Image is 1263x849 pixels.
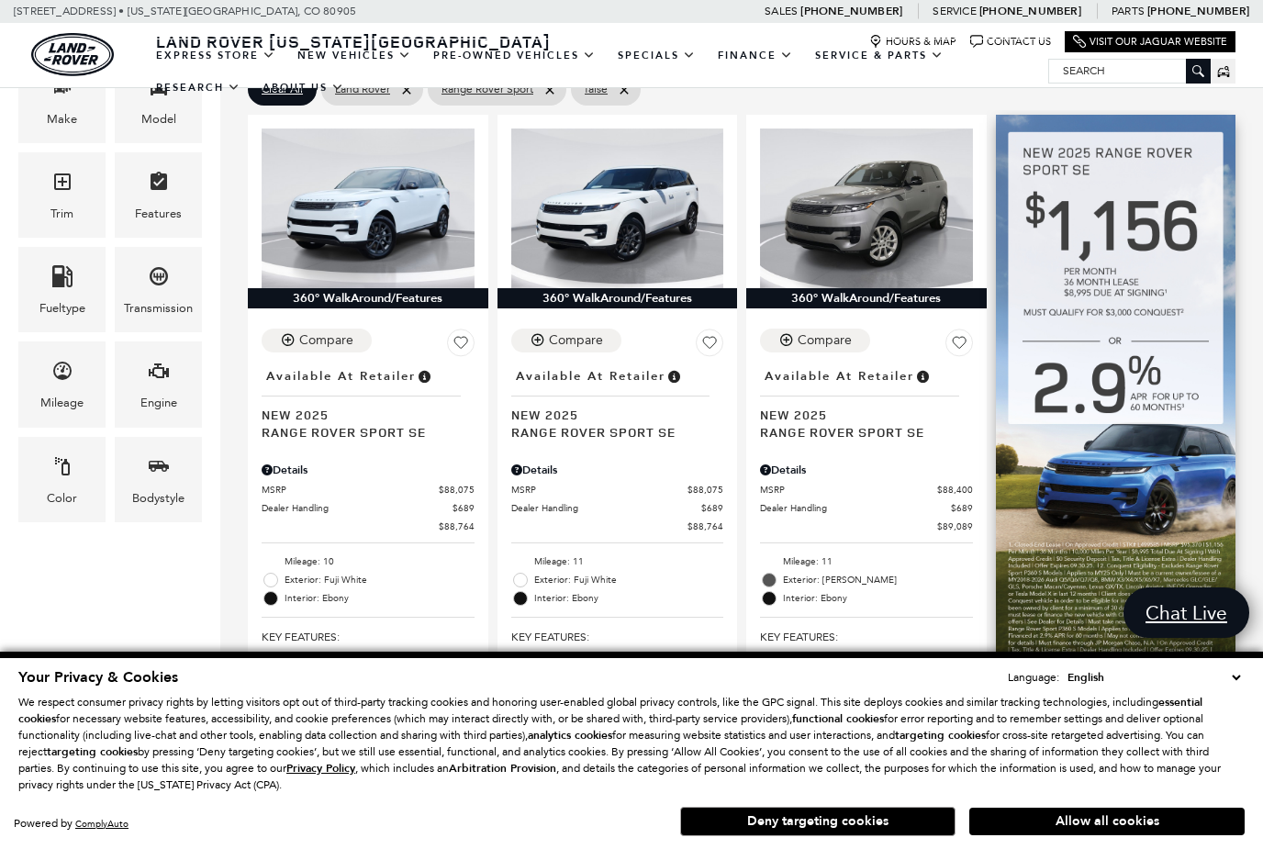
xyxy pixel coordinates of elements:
[760,483,973,497] a: MSRP $88,400
[145,72,251,104] a: Research
[18,152,106,238] div: TrimTrim
[449,761,556,776] strong: Arbitration Provision
[31,33,114,76] img: Land Rover
[132,488,184,508] div: Bodystyle
[262,627,475,647] span: Key Features :
[798,332,852,349] div: Compare
[145,39,286,72] a: EXPRESS STORE
[933,5,976,17] span: Service
[145,30,562,52] a: Land Rover [US_STATE][GEOGRAPHIC_DATA]
[760,363,973,441] a: Available at RetailerNew 2025Range Rover Sport SE
[511,483,724,497] a: MSRP $88,075
[286,762,355,775] a: Privacy Policy
[262,483,439,497] span: MSRP
[511,406,710,423] span: New 2025
[511,128,724,288] img: 2025 LAND ROVER Range Rover Sport SE
[299,332,353,349] div: Compare
[707,39,804,72] a: Finance
[511,363,724,441] a: Available at RetailerNew 2025Range Rover Sport SE
[534,571,724,589] span: Exterior: Fuji White
[1049,60,1210,82] input: Search
[914,366,931,386] span: Vehicle is in stock and ready for immediate delivery. Due to demand, availability is subject to c...
[18,247,106,332] div: FueltypeFueltype
[135,204,182,224] div: Features
[696,329,723,363] button: Save Vehicle
[895,728,986,743] strong: targeting cookies
[511,519,724,533] a: $88,764
[262,462,475,478] div: Pricing Details - Range Rover Sport SE
[760,128,973,288] img: 2025 LAND ROVER Range Rover Sport SE
[51,261,73,298] span: Fueltype
[148,261,170,298] span: Transmission
[680,807,956,836] button: Deny targeting cookies
[687,483,723,497] span: $88,075
[148,355,170,393] span: Engine
[979,4,1081,18] a: [PHONE_NUMBER]
[262,519,475,533] a: $88,764
[511,627,724,647] span: Key Features :
[760,553,973,571] li: Mileage: 11
[765,366,914,386] span: Available at Retailer
[1136,600,1236,625] span: Chat Live
[746,288,987,308] div: 360° WalkAround/Features
[511,329,621,352] button: Compare Vehicle
[1063,668,1245,687] select: Language Select
[416,366,432,386] span: Vehicle is in stock and ready for immediate delivery. Due to demand, availability is subject to c...
[18,694,1245,793] p: We respect consumer privacy rights by letting visitors opt out of third-party tracking cookies an...
[51,166,73,204] span: Trim
[1123,587,1249,638] a: Chat Live
[262,501,453,515] span: Dealer Handling
[115,247,202,332] div: TransmissionTransmission
[262,423,461,441] span: Range Rover Sport SE
[760,627,973,647] span: Key Features :
[439,483,475,497] span: $88,075
[262,501,475,515] a: Dealer Handling $689
[115,152,202,238] div: FeaturesFeatures
[497,288,738,308] div: 360° WalkAround/Features
[115,341,202,427] div: EngineEngine
[687,519,723,533] span: $88,764
[156,30,551,52] span: Land Rover [US_STATE][GEOGRAPHIC_DATA]
[51,72,73,109] span: Make
[75,818,129,830] a: ComplyAuto
[1008,672,1059,683] div: Language:
[18,58,106,143] div: MakeMake
[511,462,724,478] div: Pricing Details - Range Rover Sport SE
[516,366,665,386] span: Available at Retailer
[760,483,937,497] span: MSRP
[50,204,73,224] div: Trim
[262,553,475,571] li: Mileage: 10
[262,363,475,441] a: Available at RetailerNew 2025Range Rover Sport SE
[945,329,973,363] button: Save Vehicle
[760,423,959,441] span: Range Rover Sport SE
[286,39,422,72] a: New Vehicles
[760,462,973,478] div: Pricing Details - Range Rover Sport SE
[701,501,723,515] span: $689
[148,451,170,488] span: Bodystyle
[18,667,178,687] span: Your Privacy & Cookies
[422,39,607,72] a: Pre-Owned Vehicles
[970,35,1051,49] a: Contact Us
[51,355,73,393] span: Mileage
[937,519,973,533] span: $89,089
[760,406,959,423] span: New 2025
[124,298,193,318] div: Transmission
[804,39,955,72] a: Service & Parts
[1112,5,1145,17] span: Parts
[18,341,106,427] div: MileageMileage
[951,501,973,515] span: $689
[40,393,84,413] div: Mileage
[528,728,612,743] strong: analytics cookies
[969,808,1245,835] button: Allow all cookies
[439,519,475,533] span: $88,764
[285,589,475,608] span: Interior: Ebony
[937,483,973,497] span: $88,400
[760,501,951,515] span: Dealer Handling
[115,437,202,522] div: BodystyleBodystyle
[39,298,85,318] div: Fueltype
[262,483,475,497] a: MSRP $88,075
[18,437,106,522] div: ColorColor
[262,406,461,423] span: New 2025
[783,589,973,608] span: Interior: Ebony
[869,35,956,49] a: Hours & Map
